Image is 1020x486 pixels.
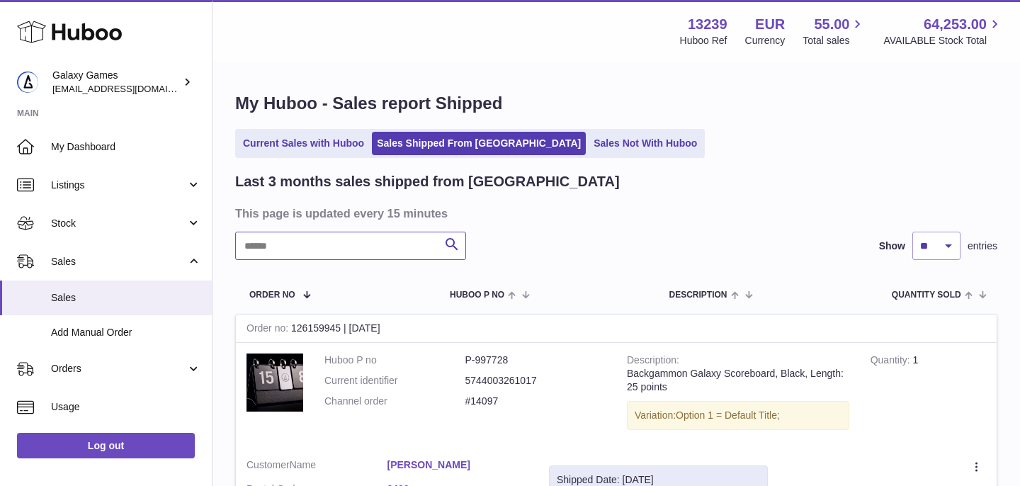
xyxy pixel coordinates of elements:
span: My Dashboard [51,140,201,154]
dd: #14097 [465,395,606,408]
span: Usage [51,400,201,414]
span: Order No [249,290,295,300]
a: 55.00 Total sales [803,15,866,47]
h1: My Huboo - Sales report Shipped [235,92,997,115]
img: 132391727767409.jpeg [246,354,303,412]
img: shop@backgammongalaxy.com [17,72,38,93]
strong: 13239 [688,15,727,34]
span: Customer [246,459,290,470]
span: entries [968,239,997,253]
a: Sales Not With Huboo [589,132,702,155]
span: [EMAIL_ADDRESS][DOMAIN_NAME] [52,83,208,94]
span: Sales [51,255,186,269]
span: AVAILABLE Stock Total [883,34,1003,47]
a: Log out [17,433,195,458]
dt: Channel order [324,395,465,408]
span: 64,253.00 [924,15,987,34]
td: 1 [860,343,997,448]
dd: 5744003261017 [465,374,606,388]
div: Huboo Ref [680,34,727,47]
span: Orders [51,362,186,375]
span: Huboo P no [450,290,504,300]
span: Sales [51,291,201,305]
span: Option 1 = Default Title; [676,409,780,421]
div: 126159945 | [DATE] [236,315,997,343]
strong: Order no [246,322,291,337]
h3: This page is updated every 15 minutes [235,205,994,221]
strong: Quantity [871,354,913,369]
span: Description [669,290,727,300]
div: Currency [745,34,786,47]
span: Listings [51,179,186,192]
dd: P-997728 [465,354,606,367]
div: Variation: [627,401,849,430]
dt: Current identifier [324,374,465,388]
span: 55.00 [814,15,849,34]
strong: EUR [755,15,785,34]
dt: Name [246,458,387,475]
span: Add Manual Order [51,326,201,339]
label: Show [879,239,905,253]
dt: Huboo P no [324,354,465,367]
a: Current Sales with Huboo [238,132,369,155]
a: Sales Shipped From [GEOGRAPHIC_DATA] [372,132,586,155]
a: 64,253.00 AVAILABLE Stock Total [883,15,1003,47]
span: Total sales [803,34,866,47]
div: Backgammon Galaxy Scoreboard, Black, Length: 25 points [627,367,849,394]
a: [PERSON_NAME] [387,458,528,472]
strong: Description [627,354,679,369]
span: Stock [51,217,186,230]
span: Quantity Sold [892,290,961,300]
div: Galaxy Games [52,69,180,96]
h2: Last 3 months sales shipped from [GEOGRAPHIC_DATA] [235,172,620,191]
